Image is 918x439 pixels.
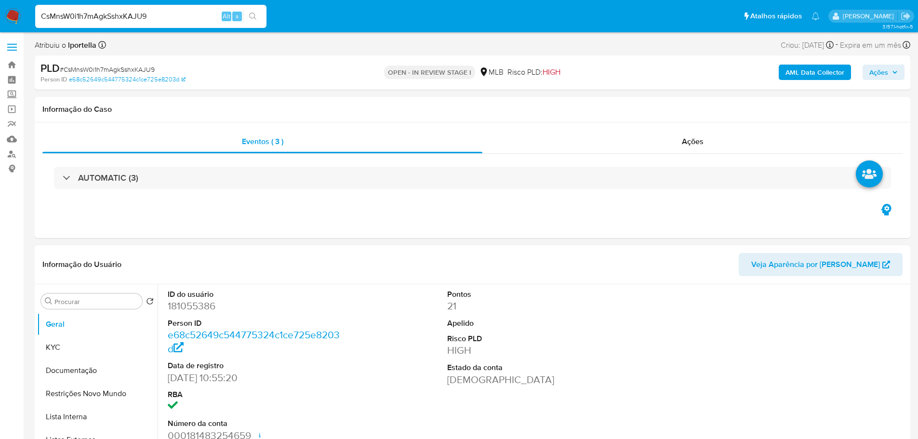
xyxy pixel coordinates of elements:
dt: Pontos [447,289,624,300]
span: Atalhos rápidos [750,11,802,21]
p: lucas.portella@mercadolivre.com [843,12,897,21]
button: KYC [37,336,158,359]
button: Ações [863,65,905,80]
span: - [836,39,838,52]
span: Risco PLD: [507,67,560,78]
a: e68c52649c544775324c1ce725e8203d [168,328,340,355]
button: Lista Interna [37,405,158,428]
h1: Informação do Caso [42,105,903,114]
div: AUTOMATIC (3) [54,167,891,189]
dt: Número da conta [168,418,345,429]
b: lportella [66,40,96,51]
dt: Apelido [447,318,624,329]
dd: 21 [447,299,624,313]
input: Procurar [54,297,138,306]
h3: AUTOMATIC (3) [78,173,138,183]
button: Geral [37,313,158,336]
a: Notificações [812,12,820,20]
button: search-icon [243,10,263,23]
input: Pesquise usuários ou casos... [35,10,266,23]
div: Criou: [DATE] [781,39,834,52]
dt: Estado da conta [447,362,624,373]
dt: Person ID [168,318,345,329]
dd: [DATE] 10:55:20 [168,371,345,385]
button: Veja Aparência por [PERSON_NAME] [739,253,903,276]
span: Alt [223,12,230,21]
dd: 181055386 [168,299,345,313]
dd: HIGH [447,344,624,357]
button: Procurar [45,297,53,305]
dd: [DEMOGRAPHIC_DATA] [447,373,624,386]
button: Restrições Novo Mundo [37,382,158,405]
button: AML Data Collector [779,65,851,80]
span: Ações [869,65,888,80]
b: PLD [40,60,60,76]
dt: RBA [168,389,345,400]
span: Ações [682,136,704,147]
h1: Informação do Usuário [42,260,121,269]
b: AML Data Collector [785,65,844,80]
span: HIGH [543,67,560,78]
p: OPEN - IN REVIEW STAGE I [384,66,475,79]
span: Expira em um mês [840,40,901,51]
span: Atribuiu o [35,40,96,51]
a: e68c52649c544775324c1ce725e8203d [69,75,186,84]
dt: ID do usuário [168,289,345,300]
a: Sair [901,11,911,21]
b: Person ID [40,75,67,84]
span: s [236,12,239,21]
button: Retornar ao pedido padrão [146,297,154,308]
span: Veja Aparência por [PERSON_NAME] [751,253,880,276]
span: Eventos ( 3 ) [242,136,283,147]
dt: Risco PLD [447,333,624,344]
button: Documentação [37,359,158,382]
span: # CsMnsW0i1h7mAgkSshxKAJU9 [60,65,155,74]
div: MLB [479,67,504,78]
dt: Data de registro [168,360,345,371]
